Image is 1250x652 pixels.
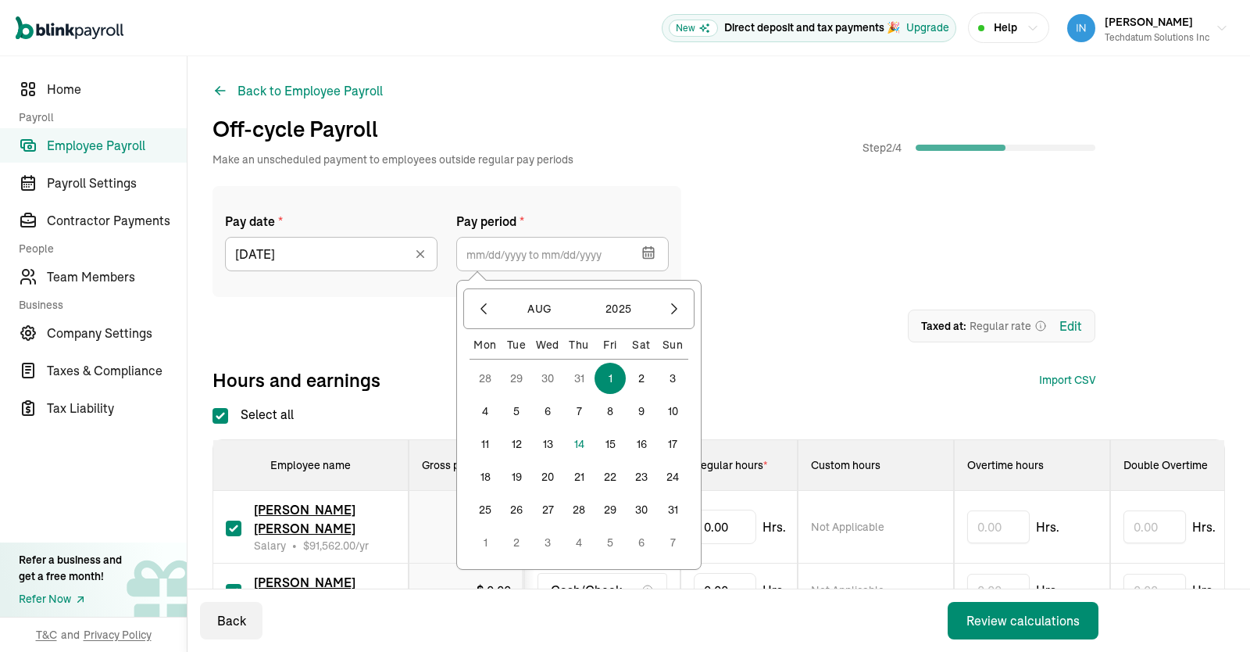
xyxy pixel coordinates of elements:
[532,461,563,493] button: 20
[967,510,1030,543] input: 0.00
[1059,317,1082,335] button: Edit
[563,461,595,493] button: 21
[657,461,688,493] button: 24
[309,539,355,553] span: 91,562.00
[292,538,297,553] span: •
[595,527,626,558] button: 5
[626,363,657,394] button: 2
[47,399,187,417] span: Tax Liability
[19,241,177,256] span: People
[270,458,351,472] span: Employee name
[470,337,501,353] div: Mon
[811,519,884,535] span: Not Applicable
[501,527,532,558] button: 2
[990,483,1250,652] iframe: Chat Widget
[532,527,563,558] button: 3
[84,627,152,643] span: Privacy Policy
[595,363,626,394] button: 1
[47,211,187,230] span: Contractor Payments
[657,337,688,353] div: Sun
[563,337,595,353] div: Thu
[626,461,657,493] button: 23
[532,337,563,353] div: Wed
[724,20,900,36] p: Direct deposit and tax payments 🎉
[906,20,949,36] button: Upgrade
[581,294,656,324] button: 2025
[212,405,294,424] label: Select all
[470,363,501,394] button: 28
[595,494,626,525] button: 29
[502,294,577,324] button: Aug
[762,518,786,536] span: Hrs.
[1105,15,1193,29] span: [PERSON_NAME]
[1039,372,1095,389] button: Import CSV
[532,363,563,394] button: 30
[212,408,228,424] input: Select all
[563,396,595,427] button: 7
[254,538,286,553] span: Salary
[501,494,532,525] button: 26
[200,602,262,639] button: Back
[47,324,187,342] span: Company Settings
[303,538,369,553] span: /yr
[212,367,380,392] span: Hours and earnings
[47,267,187,286] span: Team Members
[36,627,57,643] span: T&C
[225,237,437,271] input: mm/dd/yyyy
[487,582,511,598] span: 0.00
[626,337,657,353] div: Sat
[225,212,437,231] label: Pay date
[657,428,688,460] button: 17
[811,457,941,473] div: Custom hours
[470,396,501,427] button: 4
[968,13,1049,43] button: Help
[456,212,669,231] label: Pay period
[19,297,177,313] span: Business
[501,363,532,394] button: 29
[563,527,595,558] button: 4
[1061,9,1234,48] button: [PERSON_NAME]Techdatum Solutions Inc
[626,527,657,558] button: 6
[19,109,177,125] span: Payroll
[967,458,1044,472] span: Overtime hours
[595,337,626,353] div: Fri
[994,20,1017,36] span: Help
[921,318,966,334] span: Taxed at:
[966,611,1080,630] div: Review calculations
[1105,30,1209,45] div: Techdatum Solutions Inc
[47,174,187,192] span: Payroll Settings
[470,527,501,558] button: 1
[470,428,501,460] button: 11
[563,428,595,460] button: 14
[563,494,595,525] button: 28
[595,396,626,427] button: 8
[532,428,563,460] button: 13
[532,396,563,427] button: 6
[47,361,187,380] span: Taxes & Compliance
[47,136,187,155] span: Employee Payroll
[862,140,909,156] span: Step 2 / 4
[501,428,532,460] button: 12
[212,81,383,100] button: Back to Employee Payroll
[595,428,626,460] button: 15
[470,494,501,525] button: 25
[532,494,563,525] button: 27
[694,573,756,607] input: TextInput
[970,319,1009,333] span: regular
[47,80,187,99] span: Home
[501,337,532,353] div: Tue
[254,502,355,536] span: [PERSON_NAME] [PERSON_NAME]
[456,237,669,271] input: mm/dd/yyyy to mm/dd/yyyy
[669,20,718,37] span: New
[19,591,122,607] div: Refer Now
[694,458,767,472] span: Regular hours
[422,457,511,473] div: Gross pay
[303,539,355,553] span: $
[16,5,123,51] nav: Global
[626,494,657,525] button: 30
[970,318,1031,334] span: rate
[563,363,595,394] button: 31
[762,581,786,600] span: Hrs.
